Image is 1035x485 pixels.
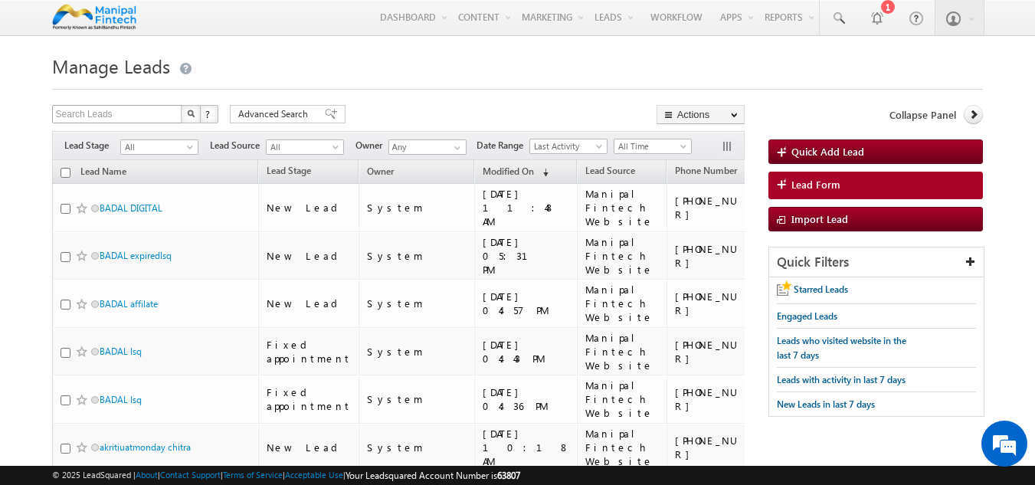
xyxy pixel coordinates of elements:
[367,201,467,215] div: System
[530,139,603,153] span: Last Activity
[777,335,906,361] span: Leads who visited website in the last 7 days
[614,139,687,153] span: All Time
[483,165,534,177] span: Modified On
[675,165,737,176] span: Phone Number
[346,470,520,481] span: Your Leadsquared Account Number is
[585,235,660,277] div: Manipal Fintech Website
[285,470,343,480] a: Acceptable Use
[497,470,520,481] span: 63807
[777,374,906,385] span: Leads with activity in last 7 days
[160,470,221,480] a: Contact Support
[791,145,864,158] span: Quick Add Lead
[100,346,142,357] a: BADAL lsq
[61,168,70,178] input: Check all records
[100,202,162,214] a: BADAL DIGITAL
[536,166,549,179] span: (sorted descending)
[355,139,388,152] span: Owner
[889,108,956,122] span: Collapse Panel
[367,345,467,359] div: System
[367,441,467,454] div: System
[267,385,352,413] div: Fixed appointment
[529,139,608,154] a: Last Activity
[585,165,635,176] span: Lead Source
[446,140,465,156] a: Show All Items
[794,283,848,295] span: Starred Leads
[585,331,660,372] div: Manipal Fintech Website
[223,470,283,480] a: Terms of Service
[187,110,195,117] img: Search
[367,165,394,177] span: Owner
[73,163,134,183] a: Lead Name
[121,140,194,154] span: All
[483,187,570,228] div: [DATE] 11:48 AM
[585,187,660,228] div: Manipal Fintech Website
[791,212,848,225] span: Import Lead
[267,201,352,215] div: New Lead
[267,297,352,310] div: New Lead
[475,162,556,182] a: Modified On (sorted descending)
[578,162,643,182] a: Lead Source
[136,470,158,480] a: About
[267,140,339,154] span: All
[791,178,840,192] span: Lead Form
[259,162,319,182] a: Lead Stage
[585,378,660,420] div: Manipal Fintech Website
[483,427,570,468] div: [DATE] 10:18 AM
[483,385,570,413] div: [DATE] 04:36 PM
[52,468,520,483] span: © 2025 LeadSquared | | | | |
[100,441,191,453] a: akritiuatmonday chitra
[585,283,660,324] div: Manipal Fintech Website
[477,139,529,152] span: Date Range
[667,162,745,182] a: Phone Number
[52,54,170,78] span: Manage Leads
[120,139,198,155] a: All
[266,139,344,155] a: All
[675,194,775,221] div: [PHONE_NUMBER]
[388,139,467,155] input: Type to Search
[210,139,266,152] span: Lead Source
[777,398,875,410] span: New Leads in last 7 days
[675,434,775,461] div: [PHONE_NUMBER]
[267,249,352,263] div: New Lead
[675,385,775,413] div: [PHONE_NUMBER]
[52,4,137,31] img: Custom Logo
[614,139,692,154] a: All Time
[483,338,570,365] div: [DATE] 04:43 PM
[367,297,467,310] div: System
[769,247,984,277] div: Quick Filters
[267,165,311,176] span: Lead Stage
[205,107,212,120] span: ?
[238,107,313,121] span: Advanced Search
[100,298,158,310] a: BADAL affilate
[100,394,142,405] a: BADAL lsq
[675,242,775,270] div: [PHONE_NUMBER]
[367,392,467,406] div: System
[64,139,120,152] span: Lead Stage
[267,441,352,454] div: New Lead
[367,249,467,263] div: System
[200,105,218,123] button: ?
[657,105,745,124] button: Actions
[483,290,570,317] div: [DATE] 04:57 PM
[100,250,172,261] a: BADAL expiredlsq
[777,310,837,322] span: Engaged Leads
[585,427,660,468] div: Manipal Fintech Website
[267,338,352,365] div: Fixed appointment
[675,338,775,365] div: [PHONE_NUMBER]
[768,172,984,199] a: Lead Form
[675,290,775,317] div: [PHONE_NUMBER]
[483,235,570,277] div: [DATE] 05:31 PM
